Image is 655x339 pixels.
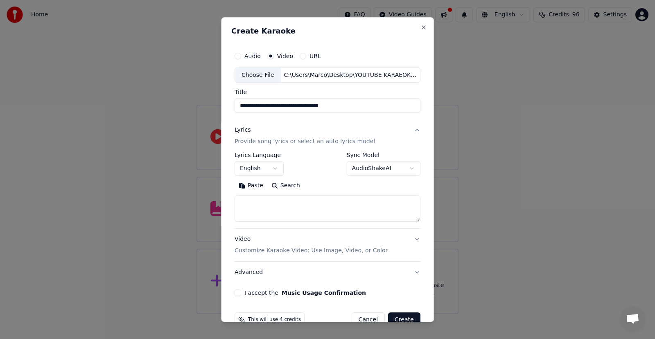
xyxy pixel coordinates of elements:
p: Provide song lyrics or select an auto lyrics model [235,137,375,146]
div: C:\Users\Marco\Desktop\YOUTUBE KARAEOKE FILES\[PERSON_NAME] - A Quoi Bon Vivre Sa Vie.mp4 [281,71,420,79]
button: VideoCustomize Karaoke Video: Use Image, Video, or Color [235,229,420,261]
button: Create [388,312,420,327]
h2: Create Karaoke [231,27,424,34]
div: Lyrics [235,126,251,134]
button: Search [267,179,304,192]
label: Video [277,53,293,58]
button: I accept the [282,290,366,296]
p: Customize Karaoke Video: Use Image, Video, or Color [235,247,388,255]
label: I accept the [244,290,366,296]
label: URL [309,53,321,58]
div: Choose File [235,67,281,82]
span: This will use 4 credits [248,317,301,323]
button: Cancel [352,312,385,327]
label: Sync Model [347,152,420,158]
button: Paste [235,179,267,192]
button: Advanced [235,262,420,283]
div: Video [235,235,388,255]
label: Audio [244,53,261,58]
label: Title [235,89,420,95]
label: Lyrics Language [235,152,284,158]
div: LyricsProvide song lyrics or select an auto lyrics model [235,152,420,228]
button: LyricsProvide song lyrics or select an auto lyrics model [235,119,420,152]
